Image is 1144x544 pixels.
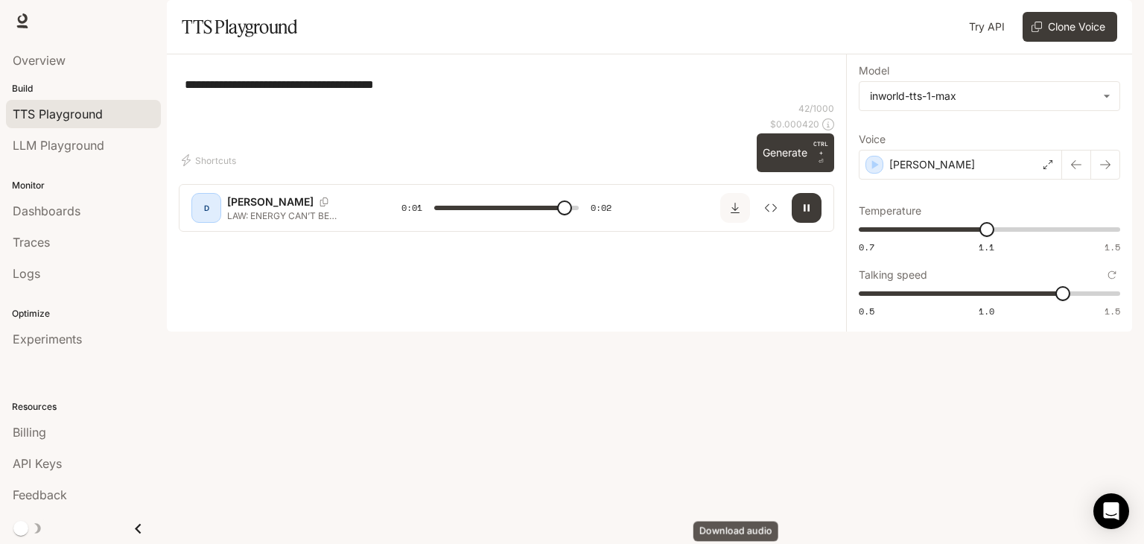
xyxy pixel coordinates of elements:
h1: TTS Playground [182,12,297,42]
button: Download audio [720,193,750,223]
p: Talking speed [859,270,927,280]
button: Copy Voice ID [314,197,334,206]
button: Reset to default [1104,267,1120,283]
div: inworld-tts-1-max [870,89,1096,104]
p: [PERSON_NAME] [889,157,975,172]
p: $ 0.000420 [770,118,819,130]
p: Voice [859,134,886,145]
button: Clone Voice [1023,12,1117,42]
p: ⏎ [813,139,828,166]
p: Model [859,66,889,76]
button: GenerateCTRL +⏎ [757,133,834,172]
div: Download audio [693,522,778,542]
button: Inspect [756,193,786,223]
div: inworld-tts-1-max [859,82,1119,110]
span: 1.5 [1105,241,1120,253]
div: D [194,196,218,220]
span: 1.1 [979,241,994,253]
a: Try API [963,12,1011,42]
span: 1.0 [979,305,994,317]
p: CTRL + [813,139,828,157]
span: 1.5 [1105,305,1120,317]
p: LAW: ENERGY CAN’T BE CREATED OR DESTROYED? [227,209,366,222]
p: Temperature [859,206,921,216]
span: 0.5 [859,305,874,317]
p: [PERSON_NAME] [227,194,314,209]
span: 0.7 [859,241,874,253]
div: Open Intercom Messenger [1093,493,1129,529]
p: 42 / 1000 [798,102,834,115]
span: 0:01 [401,200,422,215]
span: 0:02 [591,200,611,215]
button: Shortcuts [179,148,242,172]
